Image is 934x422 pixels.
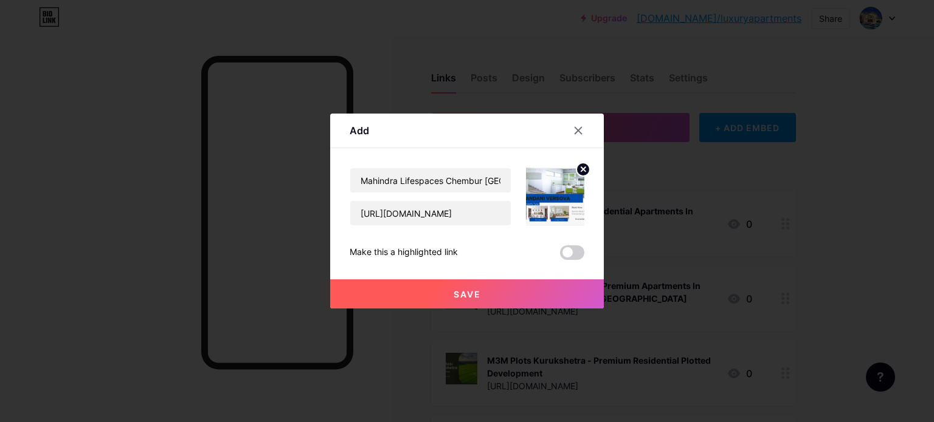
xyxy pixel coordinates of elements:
[350,123,369,138] div: Add
[454,289,481,299] span: Save
[330,279,604,308] button: Save
[350,245,458,260] div: Make this a highlighted link
[526,168,584,226] img: link_thumbnail
[350,168,511,192] input: Title
[350,201,511,225] input: URL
